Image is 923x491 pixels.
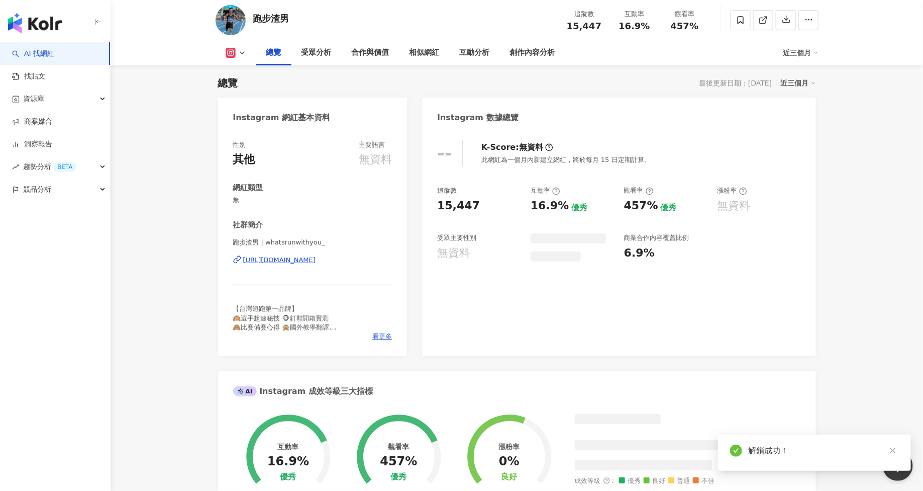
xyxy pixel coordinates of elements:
span: 競品分析 [23,178,51,201]
a: [URL][DOMAIN_NAME] [233,256,392,265]
div: 此網紅為一個月內新建立網紅，將於每月 15 日定期計算。 [481,155,651,165]
div: 15,447 [437,198,480,214]
div: Instagram 數據總覽 [437,112,519,123]
span: 普通 [668,477,690,485]
div: 457% [624,198,658,214]
a: 商案媒合 [12,117,52,127]
div: 良好 [501,472,518,482]
div: 無資料 [519,142,543,153]
span: 【台灣短跑第一品牌】 🙉選手超速秘技 🐵釘鞋開箱實測 🙈比賽備賽心得 🙊國外教學翻譯 #短跑神人經常出沒 #追蹤下去不要錯過 [233,305,337,349]
div: 0% [499,455,520,469]
div: 漲粉率 [499,443,520,451]
div: 漲粉率 [717,186,747,195]
div: 網紅類型 [233,183,263,193]
div: K-Score : [481,142,553,153]
div: 近三個月 [783,45,818,61]
div: 社群簡介 [233,220,263,230]
span: rise [12,163,19,171]
span: close [889,447,896,454]
div: 其他 [233,152,255,168]
div: 主要語言 [359,140,385,149]
img: KOL Avatar [216,5,246,35]
div: 457% [380,455,417,469]
span: 457% [671,21,699,31]
div: 商業合作內容覆蓋比例 [624,233,689,242]
div: 優秀 [571,202,587,213]
div: AI [233,386,257,396]
div: 合作與價值 [352,47,389,59]
div: 性別 [233,140,246,149]
div: 優秀 [661,202,677,213]
div: 無資料 [717,198,751,214]
div: 優秀 [391,472,407,482]
div: 總覽 [266,47,281,59]
span: 資源庫 [23,88,44,110]
div: 解鎖成功！ [748,445,899,457]
div: 最後更新日期：[DATE] [699,79,772,87]
div: 創作內容分析 [510,47,555,59]
span: 不佳 [693,477,715,485]
div: 優秀 [280,472,296,482]
span: 看更多 [372,332,392,341]
div: -- [437,143,452,163]
a: 找貼文 [12,71,45,81]
div: 追蹤數 [437,186,457,195]
div: 追蹤數 [565,9,603,19]
div: 受眾分析 [301,47,332,59]
div: 近三個月 [781,76,816,90]
div: 16.9% [531,198,569,214]
div: 觀看率 [388,443,409,451]
span: 趨勢分析 [23,155,76,178]
div: 受眾主要性別 [437,233,476,242]
div: 觀看率 [666,9,704,19]
span: check-circle [730,445,742,457]
div: 無資料 [437,245,470,261]
div: 互動率 [531,186,560,195]
span: 16.9% [619,21,650,31]
img: logo [8,13,62,33]
a: 洞察報告 [12,139,52,149]
div: 6.9% [624,245,655,261]
span: 15,447 [567,21,601,31]
div: 16.9% [267,455,309,469]
span: 無 [233,196,392,205]
a: searchAI 找網紅 [12,49,54,59]
div: 相似網紅 [409,47,440,59]
div: BETA [53,162,76,172]
div: 總覽 [218,76,238,90]
div: 觀看率 [624,186,654,195]
div: 無資料 [359,152,392,168]
div: 跑步渣男 [253,12,289,25]
div: 成效等級 ： [575,477,801,485]
div: Instagram 成效等級三大指標 [233,386,373,397]
span: 跑步渣男 | whatsrunwithyou_ [233,238,392,247]
span: 優秀 [619,477,641,485]
div: 互動分析 [460,47,490,59]
div: Instagram 網紅基本資料 [233,112,331,123]
div: 互動率 [616,9,654,19]
span: 良好 [644,477,666,485]
div: [URL][DOMAIN_NAME] [243,256,316,265]
div: 互動率 [277,443,298,451]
